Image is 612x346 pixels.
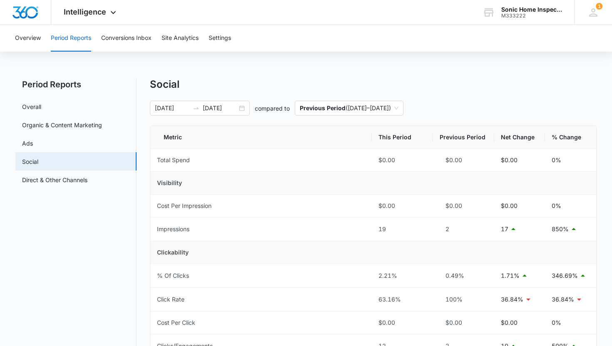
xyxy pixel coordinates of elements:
span: swap-right [193,105,199,111]
th: Metric [150,126,372,149]
button: Overview [15,25,41,52]
div: $0.00 [378,156,426,165]
a: Overall [22,102,41,111]
div: Impressions [157,225,189,234]
button: Conversions Inbox [101,25,152,52]
div: Cost Per Click [157,318,195,327]
p: 0% [552,318,561,327]
div: 2.21% [378,271,426,280]
p: compared to [255,104,290,113]
th: This Period [372,126,433,149]
div: $0.00 [378,318,426,327]
p: 17 [501,225,508,234]
div: 63.16% [378,295,426,304]
p: 0% [552,156,561,165]
span: ( [DATE] – [DATE] ) [300,101,398,115]
div: $0.00 [378,201,426,210]
button: Site Analytics [162,25,199,52]
div: Click Rate [157,295,184,304]
p: 36.84% [501,295,523,304]
td: Visibility [150,172,597,195]
div: account name [501,6,562,13]
p: $0.00 [501,156,517,165]
p: 36.84% [552,295,574,304]
p: 1.71% [501,271,520,280]
a: Direct & Other Channels [22,175,87,184]
button: Settings [209,25,231,52]
div: 19 [378,225,426,234]
p: $0.00 [501,201,517,210]
th: % Change [545,126,596,149]
div: 0.49% [440,271,488,280]
div: $0.00 [440,318,488,327]
p: 346.69% [552,271,578,280]
a: Organic & Content Marketing [22,121,102,129]
th: Net Change [494,126,545,149]
div: Cost Per Impression [157,201,211,210]
span: Intelligence [64,7,106,16]
a: Social [22,157,38,166]
div: account id [501,13,562,19]
div: 2 [440,225,488,234]
th: Previous Period [433,126,494,149]
p: 850% [552,225,569,234]
a: Ads [22,139,33,148]
h1: Social [150,78,179,91]
button: Period Reports [51,25,91,52]
div: $0.00 [440,201,488,210]
div: % Of Clicks [157,271,189,280]
div: Total Spend [157,156,190,165]
span: to [193,105,199,111]
p: 0% [552,201,561,210]
div: 100% [440,295,488,304]
span: 1 [596,3,602,10]
h2: Period Reports [15,78,137,91]
td: Clickability [150,241,597,264]
p: $0.00 [501,318,517,327]
div: $0.00 [440,156,488,165]
div: notifications count [596,3,602,10]
input: End date [203,104,237,113]
input: Start date [155,104,189,113]
p: Previous Period [300,104,346,111]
